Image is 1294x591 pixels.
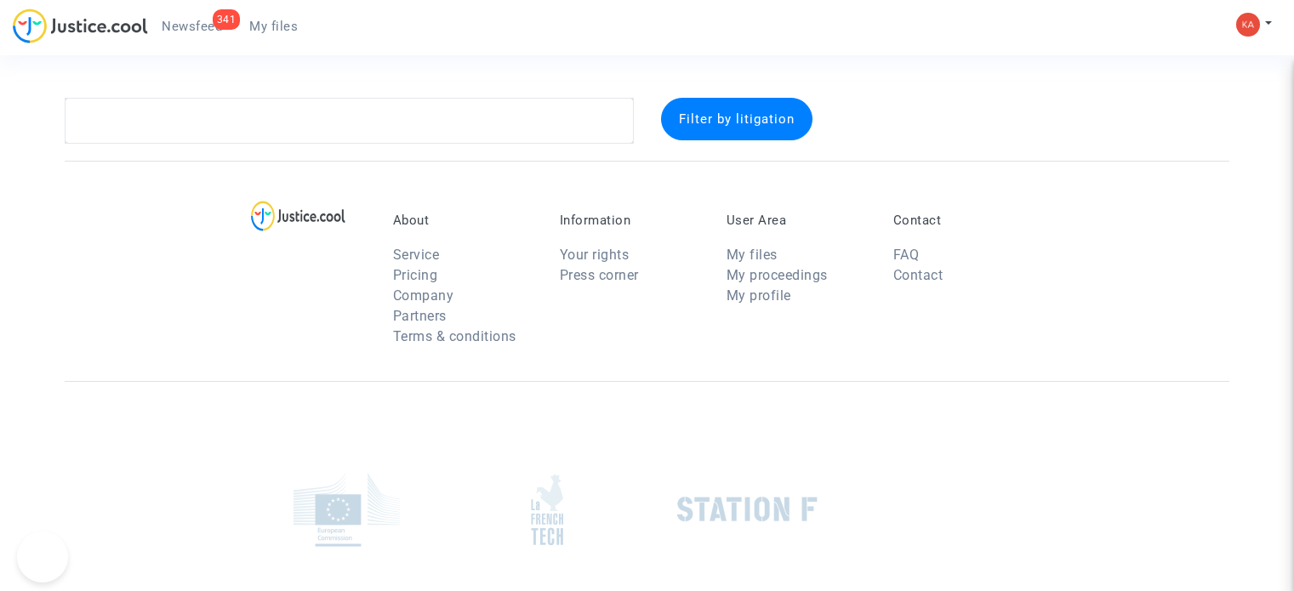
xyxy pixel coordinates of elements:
a: 341Newsfeed [148,14,236,39]
a: Partners [393,308,447,324]
img: logo-lg.svg [251,201,345,231]
a: FAQ [893,247,920,263]
img: jc-logo.svg [13,9,148,43]
div: 341 [213,9,241,30]
a: Terms & conditions [393,328,516,344]
p: About [393,213,534,228]
a: My proceedings [727,267,828,283]
p: User Area [727,213,868,228]
img: stationf.png [677,497,818,522]
a: Contact [893,267,943,283]
span: Filter by litigation [679,111,795,127]
a: My files [727,247,778,263]
span: My files [249,19,298,34]
a: My files [236,14,311,39]
a: Your rights [560,247,630,263]
a: Company [393,287,454,304]
img: europe_commision.png [294,473,400,547]
span: Newsfeed [162,19,222,34]
p: Contact [893,213,1035,228]
a: My profile [727,287,791,304]
a: Pricing [393,267,438,283]
iframe: Help Scout Beacon - Open [17,531,68,582]
img: french_tech.png [531,474,563,546]
a: Press corner [560,267,639,283]
a: Service [393,247,440,263]
img: 5313a9924b78e7fbfe8fb7f85326e248 [1236,13,1260,37]
p: Information [560,213,701,228]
